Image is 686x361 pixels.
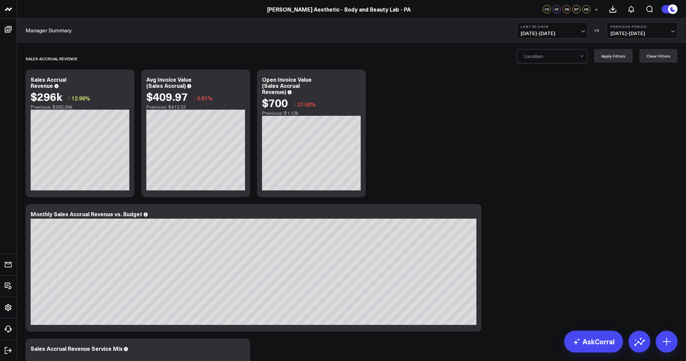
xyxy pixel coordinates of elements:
[31,104,129,110] div: Previous: $262.05k
[582,5,590,13] div: KB
[31,76,66,89] div: Sales Accrual Revenue
[262,110,361,116] div: Previous: $1.12k
[31,210,142,218] div: Monthly Sales Accrual Revenue vs. Budget
[26,51,78,66] div: Sales Accrual Revenue
[71,94,90,102] span: 12.96%
[521,31,584,36] span: [DATE] - [DATE]
[31,345,122,352] div: Sales Accrual Revenue Service Mix
[610,25,674,29] b: Previous Period
[610,31,674,36] span: [DATE] - [DATE]
[67,94,70,103] span: ↑
[553,5,561,13] div: AF
[297,100,316,108] span: 37.50%
[607,22,677,38] button: Previous Period[DATE]-[DATE]
[572,5,581,13] div: SP
[146,76,192,89] div: Avg Invoice Value (Sales Accrual)
[146,104,245,110] div: Previous: $413.32
[26,27,72,34] a: Manager Summary
[564,331,623,352] a: AskCorral
[31,90,62,103] div: $296k
[197,94,213,102] span: 0.81%
[521,25,584,29] b: Last 30 Days
[293,100,296,109] span: ↓
[193,94,196,103] span: ↓
[262,96,288,109] div: $700
[543,5,551,13] div: CS
[262,76,312,95] div: Open Invoice Value (Sales Accrual Revenue)
[146,90,188,103] div: $409.97
[595,7,598,12] span: +
[639,49,677,63] button: Clear Filters
[267,5,411,13] a: [PERSON_NAME] Aesthetic - Body and Beauty Lab - PA
[591,28,603,32] div: VS
[562,5,571,13] div: JW
[592,5,600,13] button: +
[517,22,588,38] button: Last 30 Days[DATE]-[DATE]
[594,49,633,63] button: Apply Filters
